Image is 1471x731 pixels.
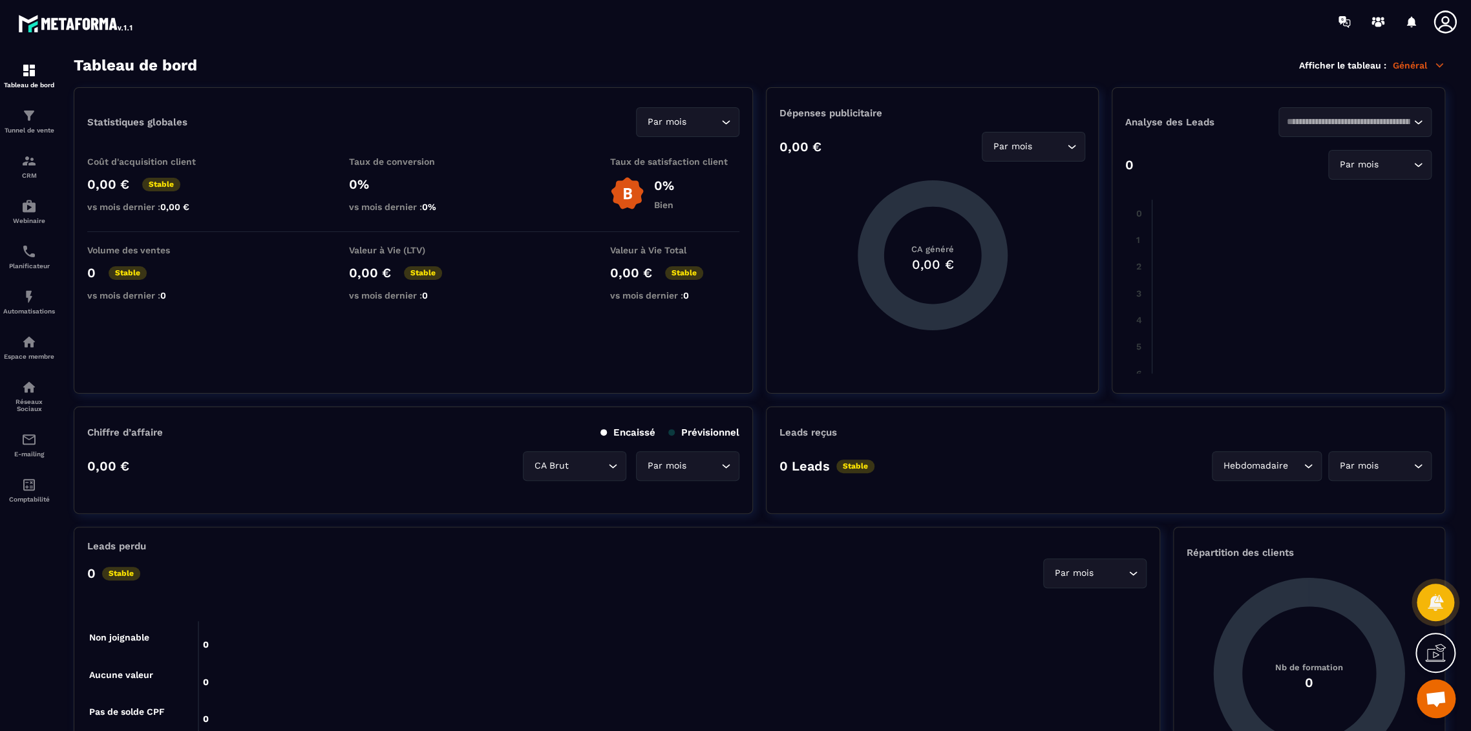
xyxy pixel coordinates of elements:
img: automations [21,198,37,214]
span: Par mois [1337,158,1381,172]
p: 0,00 € [87,458,129,474]
span: Par mois [1052,566,1096,580]
p: Prévisionnel [668,427,739,438]
a: formationformationTunnel de vente [3,98,55,143]
p: Valeur à Vie (LTV) [349,245,478,255]
a: automationsautomationsAutomatisations [3,279,55,324]
input: Search for option [571,459,605,473]
p: Leads perdu [87,540,146,552]
span: 0 [422,290,428,301]
p: Webinaire [3,217,55,224]
input: Search for option [689,115,718,129]
p: vs mois dernier : [87,202,217,212]
p: Stable [404,266,442,280]
p: E-mailing [3,450,55,458]
input: Search for option [1035,140,1064,154]
p: vs mois dernier : [349,202,478,212]
p: 0 [87,566,96,581]
p: Stable [836,460,874,473]
span: 0 [683,290,689,301]
p: Afficher le tableau : [1299,60,1386,70]
p: 0,00 € [779,139,821,154]
div: Search for option [982,132,1085,162]
p: 0,00 € [610,265,652,281]
h3: Tableau de bord [74,56,197,74]
span: 0 [160,290,166,301]
p: Stable [102,567,140,580]
p: Stable [665,266,703,280]
p: Encaissé [600,427,655,438]
div: Search for option [1278,107,1432,137]
tspan: Pas de solde CPF [89,706,165,717]
p: Taux de conversion [349,156,478,167]
a: automationsautomationsEspace membre [3,324,55,370]
p: Stable [142,178,180,191]
img: social-network [21,379,37,395]
div: Search for option [1212,451,1322,481]
p: 0 [87,265,96,281]
div: Search for option [1328,451,1432,481]
a: accountantaccountantComptabilité [3,467,55,513]
p: Chiffre d’affaire [87,427,163,438]
input: Search for option [1381,459,1410,473]
div: Search for option [523,451,626,481]
div: Search for option [1328,150,1432,180]
tspan: Aucune valeur [89,669,153,679]
tspan: 1 [1136,235,1140,245]
p: 0 Leads [779,458,830,474]
img: scheduler [21,244,37,259]
span: Par mois [644,115,689,129]
p: Tableau de bord [3,81,55,89]
tspan: 5 [1136,341,1141,352]
p: 0,00 € [349,265,391,281]
p: Dépenses publicitaire [779,107,1085,119]
a: schedulerschedulerPlanificateur [3,234,55,279]
img: accountant [21,477,37,493]
span: CA Brut [531,459,571,473]
a: social-networksocial-networkRéseaux Sociaux [3,370,55,422]
img: b-badge-o.b3b20ee6.svg [610,176,644,211]
p: 0 [1125,157,1134,173]
div: Search for option [636,451,739,481]
p: Réseaux Sociaux [3,398,55,412]
tspan: 3 [1136,288,1141,299]
p: Statistiques globales [87,116,187,128]
p: vs mois dernier : [610,290,739,301]
input: Search for option [1287,115,1410,129]
img: automations [21,289,37,304]
span: 0% [422,202,436,212]
tspan: 2 [1136,261,1141,271]
p: 0% [654,178,674,193]
input: Search for option [1381,158,1410,172]
p: Espace membre [3,353,55,360]
p: Stable [109,266,147,280]
tspan: 6 [1136,368,1142,379]
p: 0,00 € [87,176,129,192]
p: Taux de satisfaction client [610,156,739,167]
tspan: 4 [1136,315,1142,325]
p: Analyse des Leads [1125,116,1278,128]
a: formationformationTableau de bord [3,53,55,98]
p: Volume des ventes [87,245,217,255]
a: Mở cuộc trò chuyện [1417,679,1455,718]
input: Search for option [1096,566,1125,580]
tspan: 0 [1136,208,1142,218]
span: Par mois [644,459,689,473]
img: email [21,432,37,447]
img: formation [21,153,37,169]
p: Général [1393,59,1445,71]
p: Automatisations [3,308,55,315]
a: formationformationCRM [3,143,55,189]
p: Valeur à Vie Total [610,245,739,255]
p: 0% [349,176,478,192]
p: Planificateur [3,262,55,270]
img: logo [18,12,134,35]
span: Hebdomadaire [1220,459,1291,473]
p: Bien [654,200,674,210]
a: automationsautomationsWebinaire [3,189,55,234]
span: 0,00 € [160,202,189,212]
p: Comptabilité [3,496,55,503]
img: automations [21,334,37,350]
div: Search for option [636,107,739,137]
p: Leads reçus [779,427,837,438]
